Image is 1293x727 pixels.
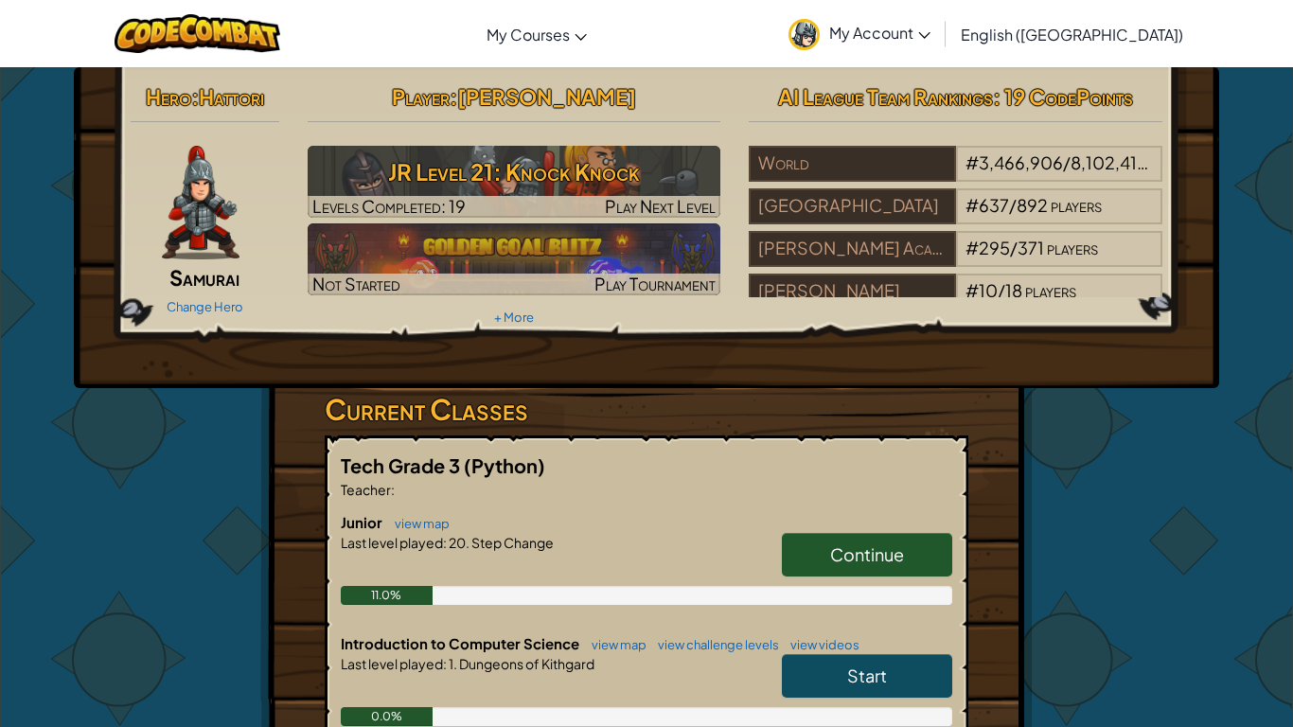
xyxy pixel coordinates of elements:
span: My Courses [487,25,570,44]
h3: JR Level 21: Knock Knock [308,151,721,193]
span: 10 [979,279,998,301]
span: : [391,481,395,498]
a: view challenge levels [648,637,779,652]
span: : [443,534,447,551]
span: / [998,279,1005,301]
span: Levels Completed: 19 [312,195,466,217]
span: # [965,194,979,216]
span: 1. [447,655,457,672]
img: JR Level 21: Knock Knock [308,146,721,218]
h3: Current Classes [325,388,968,431]
a: My Courses [477,9,596,60]
a: [PERSON_NAME]#10/18players [749,292,1162,313]
span: Play Next Level [605,195,716,217]
span: 295 [979,237,1010,258]
span: Hero [146,83,191,110]
span: AI League Team Rankings [778,83,993,110]
a: English ([GEOGRAPHIC_DATA]) [951,9,1193,60]
a: + More [494,310,534,325]
span: Teacher [341,481,391,498]
span: English ([GEOGRAPHIC_DATA]) [961,25,1183,44]
a: World#3,466,906/8,102,410players [749,164,1162,186]
div: [GEOGRAPHIC_DATA] [749,188,955,224]
div: [PERSON_NAME] [749,274,955,310]
span: 18 [1005,279,1022,301]
span: players [1025,279,1076,301]
span: : [443,655,447,672]
span: Start [847,665,887,686]
span: My Account [829,23,930,43]
div: [PERSON_NAME] Academy [749,231,955,267]
span: players [1152,151,1203,173]
a: [PERSON_NAME] Academy#295/371players [749,249,1162,271]
a: [GEOGRAPHIC_DATA]#637/892players [749,206,1162,228]
img: Golden Goal [308,223,721,295]
a: My Account [779,4,940,63]
div: 11.0% [341,586,433,605]
span: Play Tournament [594,273,716,294]
span: # [965,237,979,258]
span: # [965,279,979,301]
span: (Python) [464,453,545,477]
a: view videos [781,637,859,652]
a: Not StartedPlay Tournament [308,223,721,295]
span: 371 [1018,237,1044,258]
span: Last level played [341,655,443,672]
span: players [1047,237,1098,258]
span: 20. [447,534,469,551]
span: Introduction to Computer Science [341,634,582,652]
span: : 19 CodePoints [993,83,1133,110]
span: Samurai [169,264,239,291]
span: / [1063,151,1071,173]
a: Change Hero [167,299,243,314]
img: CodeCombat logo [115,14,280,53]
div: World [749,146,955,182]
span: / [1009,194,1017,216]
img: samurai.pose.png [162,146,239,259]
span: Step Change [469,534,554,551]
span: 3,466,906 [979,151,1063,173]
span: Not Started [312,273,400,294]
span: Continue [830,543,904,565]
span: 892 [1017,194,1048,216]
span: / [1010,237,1018,258]
a: view map [385,516,450,531]
span: Dungeons of Kithgard [457,655,594,672]
span: players [1051,194,1102,216]
span: : [450,83,457,110]
a: Play Next Level [308,146,721,218]
span: # [965,151,979,173]
span: Player [392,83,450,110]
img: avatar [788,19,820,50]
div: 0.0% [341,707,433,726]
span: Last level played [341,534,443,551]
span: 8,102,410 [1071,151,1149,173]
span: Junior [341,513,385,531]
span: : [191,83,199,110]
span: [PERSON_NAME] [457,83,636,110]
span: Tech Grade 3 [341,453,464,477]
a: view map [582,637,646,652]
span: Hattori [199,83,264,110]
span: 637 [979,194,1009,216]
